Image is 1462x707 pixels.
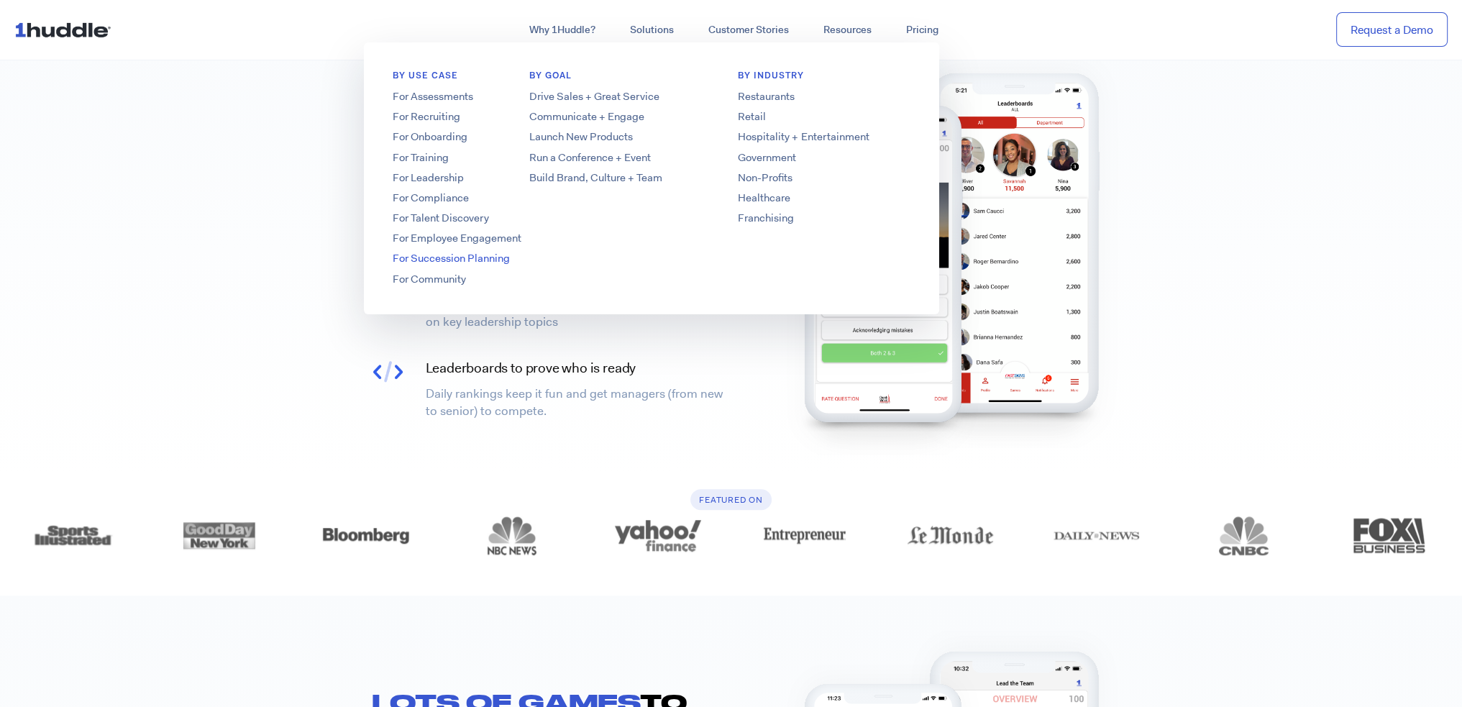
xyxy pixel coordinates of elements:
img: logo_fox [1338,516,1439,555]
a: Build Brand, Culture + Team [501,170,731,186]
div: 9 of 12 [585,516,731,555]
img: logo_bloomberg [315,516,416,555]
div: 11 of 12 [877,516,1023,555]
p: Daily rankings keep it fun and get managers (from new to senior) to compete. [426,386,724,420]
a: Non-Profits [709,170,939,186]
a: Government [709,150,939,165]
a: Customer Stories [691,17,806,43]
a: Launch New Products [501,129,731,145]
h6: BY GOAL [501,70,731,89]
h6: BY USE CASE [364,70,594,89]
a: For Employee Engagement [364,231,594,246]
a: Franchising [709,211,939,226]
img: logo_dailynews [1046,516,1147,555]
a: For Succession Planning [364,251,594,266]
a: Restaurants [709,89,939,104]
img: ... [14,16,117,43]
a: Communicate + Engage [501,109,731,124]
a: For Assessments [364,89,594,104]
h4: Leaderboards to prove who is ready [426,359,724,378]
img: logo_entrepreneur [754,516,854,555]
img: logo_goodday [169,516,270,555]
a: Retail [709,109,939,124]
img: logo_lemonde [900,516,1000,555]
img: logo_sports [23,516,124,555]
a: Healthcare [709,191,939,206]
img: logo_yahoo [608,516,708,555]
h6: By Industry [709,70,939,89]
h6: Featured On [690,489,772,510]
a: Solutions [613,17,691,43]
a: Hospitality + Entertainment [709,129,939,145]
div: 12 of 12 [1023,516,1169,555]
div: 8 of 12 [439,516,585,555]
a: Pricing [889,17,956,43]
div: 1 of 12 [1169,516,1315,555]
a: For Leadership [364,170,594,186]
img: logo_cnbc [1192,516,1293,555]
a: For Compliance [364,191,594,206]
a: For Training [364,150,594,165]
div: 10 of 12 [731,516,877,555]
div: 6 of 12 [146,516,292,555]
div: 2 of 12 [1316,516,1462,555]
a: Drive Sales + Great Service [501,89,731,104]
div: 7 of 12 [293,516,439,555]
img: logo_nbc [461,516,562,555]
a: Why 1Huddle? [512,17,613,43]
a: For Onboarding [364,129,594,145]
a: For Talent Discovery [364,211,594,226]
a: Resources [806,17,889,43]
a: Request a Demo [1336,12,1448,47]
a: For Community [364,272,594,287]
a: For Recruiting [364,109,594,124]
a: Run a Conference + Event [501,150,731,165]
